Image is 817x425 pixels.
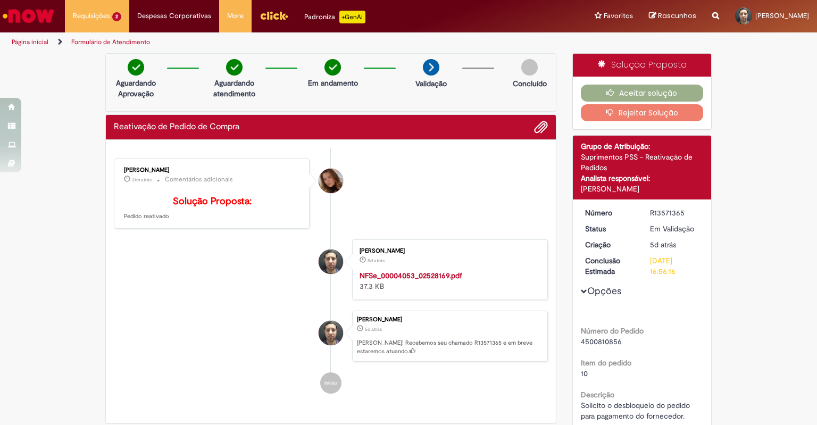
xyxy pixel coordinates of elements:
a: Rascunhos [649,11,696,21]
div: Gabriel De Oliveira Peres [319,249,343,274]
span: More [227,11,244,21]
p: Aguardando Aprovação [110,78,162,99]
div: Em Validação [650,223,699,234]
div: Grupo de Atribuição: [581,141,704,152]
b: Descrição [581,390,614,399]
span: 10 [581,369,588,378]
p: Concluído [513,78,547,89]
img: arrow-next.png [423,59,439,76]
a: Página inicial [12,38,48,46]
p: Em andamento [308,78,358,88]
button: Aceitar solução [581,85,704,102]
div: Gabriel De Oliveira Peres [319,321,343,345]
img: check-circle-green.png [128,59,144,76]
div: [DATE] 16:56:16 [650,255,699,277]
time: 01/10/2025 08:16:23 [132,177,152,183]
span: Favoritos [604,11,633,21]
p: [PERSON_NAME]! Recebemos seu chamado R13571365 e em breve estaremos atuando. [357,339,542,355]
span: 4500810856 [581,337,622,346]
div: [PERSON_NAME] [357,316,542,323]
img: check-circle-green.png [226,59,243,76]
small: Comentários adicionais [165,175,233,184]
span: Solicito o desbloqueio do pedido para pagamento do fornecedor. [581,401,692,421]
li: Gabriel De Oliveira Peres [114,311,548,362]
div: Analista responsável: [581,173,704,184]
time: 26/09/2025 15:56:13 [650,240,676,249]
b: Número do Pedido [581,326,644,336]
dt: Status [577,223,643,234]
span: 5d atrás [650,240,676,249]
span: 31m atrás [132,177,152,183]
div: [PERSON_NAME] [581,184,704,194]
span: 5d atrás [368,257,385,264]
div: R13571365 [650,207,699,218]
dt: Conclusão Estimada [577,255,643,277]
dt: Número [577,207,643,218]
button: Adicionar anexos [534,120,548,134]
div: Gabriela Marchetti Ribessi [319,169,343,193]
div: [PERSON_NAME] [360,248,537,254]
div: Solução Proposta [573,54,712,77]
img: check-circle-green.png [324,59,341,76]
p: Validação [415,78,447,89]
img: ServiceNow [1,5,56,27]
time: 26/09/2025 15:56:13 [365,326,382,332]
p: Aguardando atendimento [209,78,260,99]
span: Rascunhos [658,11,696,21]
ul: Trilhas de página [8,32,537,52]
b: Solução Proposta: [173,195,252,207]
ul: Histórico de tíquete [114,148,548,404]
span: Despesas Corporativas [137,11,211,21]
span: 5d atrás [365,326,382,332]
img: img-circle-grey.png [521,59,538,76]
b: Item do pedido [581,358,631,368]
div: Padroniza [304,11,365,23]
img: click_logo_yellow_360x200.png [260,7,288,23]
a: NFSe_00004053_02528169.pdf [360,271,462,280]
span: Requisições [73,11,110,21]
div: Suprimentos PSS - Reativação de Pedidos [581,152,704,173]
p: +GenAi [339,11,365,23]
div: 26/09/2025 15:56:13 [650,239,699,250]
dt: Criação [577,239,643,250]
button: Rejeitar Solução [581,104,704,121]
span: 2 [112,12,121,21]
a: Formulário de Atendimento [71,38,150,46]
span: [PERSON_NAME] [755,11,809,20]
div: [PERSON_NAME] [124,167,301,173]
p: Pedido reativado [124,196,301,221]
div: 37.3 KB [360,270,537,291]
h2: Reativação de Pedido de Compra Histórico de tíquete [114,122,239,132]
time: 26/09/2025 15:56:09 [368,257,385,264]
